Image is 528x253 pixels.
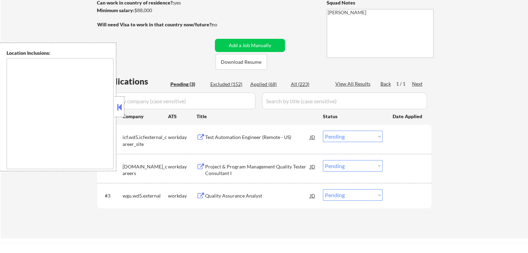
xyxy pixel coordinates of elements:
div: JD [309,131,316,143]
div: All (223) [291,81,326,88]
div: View All Results [335,80,372,87]
input: Search by company (case sensitive) [99,93,255,109]
div: Status [323,110,383,122]
div: Applied (68) [250,81,285,88]
div: workday [168,192,196,199]
div: [DOMAIN_NAME]_careers [123,163,168,177]
input: Search by title (case sensitive) [262,93,427,109]
div: Quality Assurance Analyst [205,192,310,199]
div: Applications [99,77,168,86]
button: Add a Job Manually [215,39,285,52]
div: Date Applied [393,113,423,120]
div: no [212,21,232,28]
div: $88,000 [97,7,212,14]
div: JD [309,160,316,173]
div: workday [168,134,196,141]
div: workday [168,163,196,170]
div: wgu.wd5.external [123,192,168,199]
div: Company [123,113,168,120]
div: Project & Program Management Quality Tester Consultant I [205,163,310,177]
strong: Will need Visa to work in that country now/future?: [97,21,213,27]
div: Test Automation Engineer (Remote - US) [205,134,310,141]
div: Location Inclusions: [7,50,114,56]
div: icf.wd5.icfexternal_career_site [123,134,168,147]
div: JD [309,189,316,202]
div: Excluded (152) [210,81,245,88]
div: #3 [105,192,117,199]
div: ATS [168,113,196,120]
strong: Minimum salary: [97,7,134,13]
div: Title [196,113,316,120]
div: 1 / 1 [396,80,412,87]
button: Download Resume [216,54,267,70]
div: Back [380,80,392,87]
div: Next [412,80,423,87]
div: Pending (3) [170,81,205,88]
